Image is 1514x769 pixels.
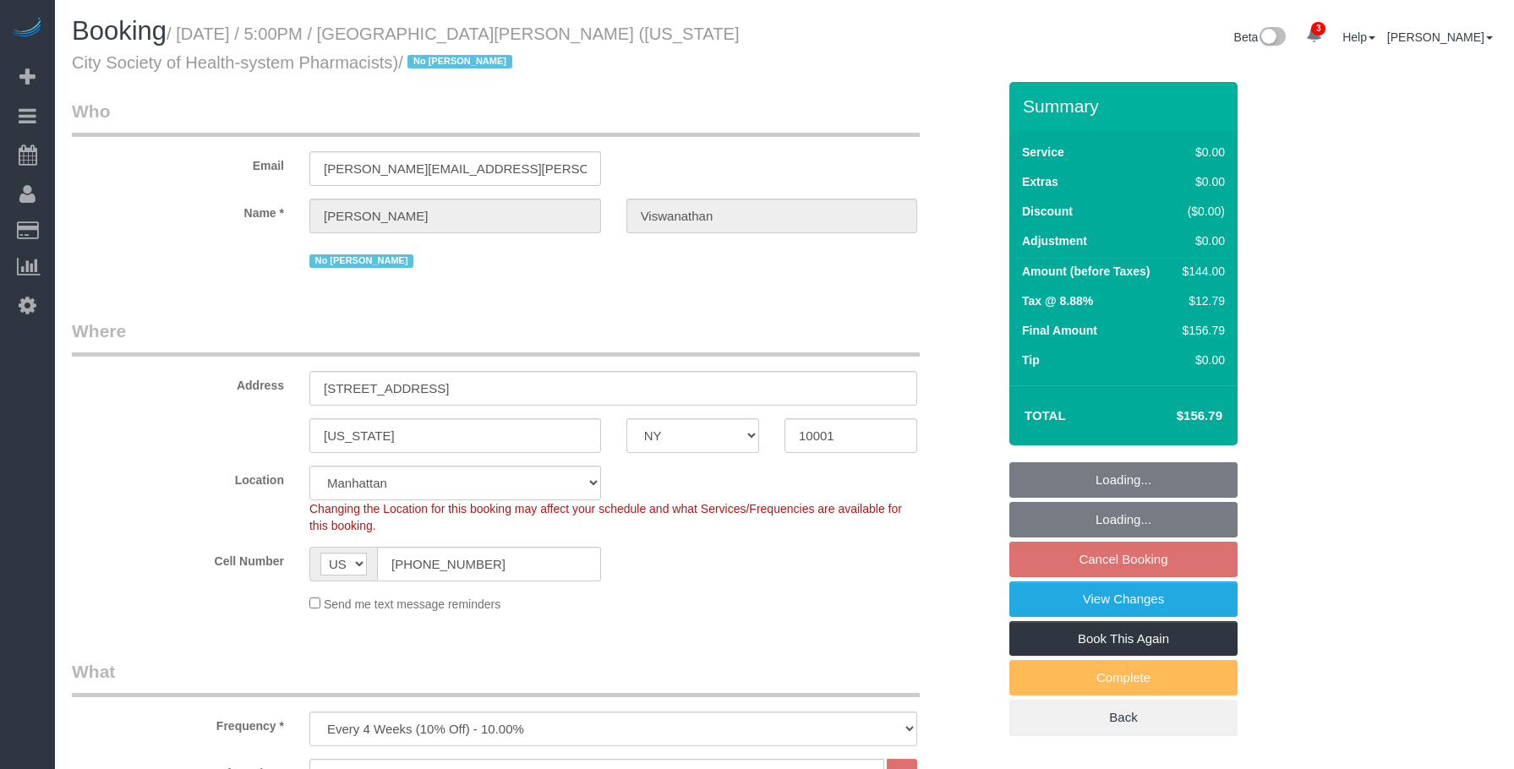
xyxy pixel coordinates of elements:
input: Zip Code [784,418,917,453]
input: Last Name [626,199,918,233]
label: Adjustment [1022,232,1087,249]
span: Changing the Location for this booking may affect your schedule and what Services/Frequencies are... [309,502,902,532]
div: $0.00 [1176,144,1225,161]
img: Automaid Logo [10,17,44,41]
label: Extras [1022,173,1058,190]
label: Cell Number [59,547,297,570]
label: Amount (before Taxes) [1022,263,1150,280]
a: Help [1342,30,1375,44]
a: View Changes [1009,581,1238,617]
div: $144.00 [1176,263,1225,280]
span: No [PERSON_NAME] [309,254,413,268]
label: Email [59,151,297,174]
div: $0.00 [1176,173,1225,190]
label: Frequency * [59,712,297,734]
span: / [398,53,517,72]
a: [PERSON_NAME] [1387,30,1493,44]
strong: Total [1025,408,1066,423]
label: Name * [59,199,297,221]
div: $156.79 [1176,322,1225,339]
input: City [309,418,601,453]
input: Cell Number [377,547,601,581]
a: Book This Again [1009,621,1238,657]
a: Back [1009,700,1238,735]
a: 3 [1298,17,1331,54]
label: Address [59,371,297,394]
div: ($0.00) [1176,203,1225,220]
h3: Summary [1023,96,1229,116]
span: Send me text message reminders [324,597,500,611]
legend: What [72,659,920,697]
input: First Name [309,199,601,233]
span: Booking [72,16,167,46]
legend: Who [72,99,920,137]
span: 3 [1311,22,1325,35]
label: Tax @ 8.88% [1022,292,1093,309]
input: Email [309,151,601,186]
span: No [PERSON_NAME] [407,55,511,68]
h4: $156.79 [1126,409,1222,423]
div: $12.79 [1176,292,1225,309]
label: Final Amount [1022,322,1097,339]
small: / [DATE] / 5:00PM / [GEOGRAPHIC_DATA][PERSON_NAME] ([US_STATE] City Society of Health-system Phar... [72,25,740,72]
div: $0.00 [1176,352,1225,368]
img: New interface [1258,27,1286,49]
legend: Where [72,319,920,357]
label: Tip [1022,352,1040,368]
div: $0.00 [1176,232,1225,249]
a: Beta [1234,30,1287,44]
label: Location [59,466,297,488]
label: Discount [1022,203,1073,220]
label: Service [1022,144,1064,161]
